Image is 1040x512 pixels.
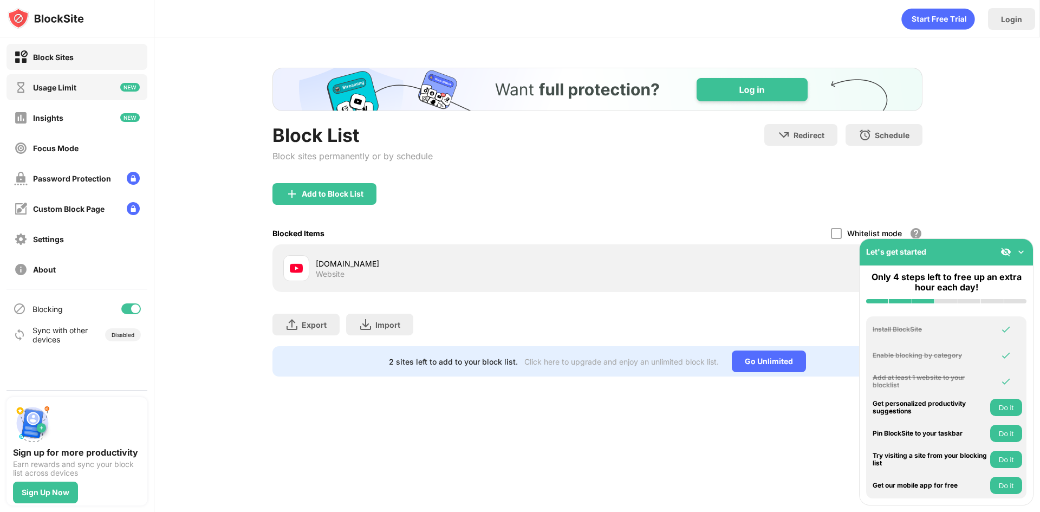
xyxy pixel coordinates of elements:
[873,326,987,333] div: Install BlockSite
[873,430,987,437] div: Pin BlockSite to your taskbar
[389,357,518,366] div: 2 sites left to add to your block list.
[732,351,806,372] div: Go Unlimited
[272,124,433,146] div: Block List
[316,269,344,279] div: Website
[14,111,28,125] img: insights-off.svg
[1016,247,1026,257] img: omni-setup-toggle.svg
[14,141,28,155] img: focus-off.svg
[14,202,28,216] img: customize-block-page-off.svg
[13,404,52,443] img: push-signup.svg
[875,131,909,140] div: Schedule
[33,83,76,92] div: Usage Limit
[13,460,141,477] div: Earn rewards and sync your block list across devices
[33,113,63,122] div: Insights
[1000,247,1011,257] img: eye-not-visible.svg
[990,399,1022,416] button: Do it
[873,482,987,489] div: Get our mobile app for free
[32,304,63,314] div: Blocking
[990,425,1022,442] button: Do it
[33,174,111,183] div: Password Protection
[272,68,922,111] iframe: Banner
[901,8,975,30] div: animation
[847,229,902,238] div: Whitelist mode
[33,144,79,153] div: Focus Mode
[1000,376,1011,387] img: omni-check.svg
[13,302,26,315] img: blocking-icon.svg
[32,326,88,344] div: Sync with other devices
[112,332,134,338] div: Disabled
[990,477,1022,494] button: Do it
[14,50,28,64] img: block-on.svg
[375,320,400,329] div: Import
[22,488,69,497] div: Sign Up Now
[866,247,926,256] div: Let's get started
[1000,350,1011,361] img: omni-check.svg
[33,204,105,213] div: Custom Block Page
[127,172,140,185] img: lock-menu.svg
[1001,15,1022,24] div: Login
[990,451,1022,468] button: Do it
[272,151,433,161] div: Block sites permanently or by schedule
[120,83,140,92] img: new-icon.svg
[33,53,74,62] div: Block Sites
[873,452,987,468] div: Try visiting a site from your blocking list
[8,8,84,29] img: logo-blocksite.svg
[13,328,26,341] img: sync-icon.svg
[794,131,824,140] div: Redirect
[33,235,64,244] div: Settings
[14,172,28,185] img: password-protection-off.svg
[302,320,327,329] div: Export
[873,352,987,359] div: Enable blocking by category
[873,400,987,416] div: Get personalized productivity suggestions
[1000,324,1011,335] img: omni-check.svg
[127,202,140,215] img: lock-menu.svg
[14,81,28,94] img: time-usage-off.svg
[290,262,303,275] img: favicons
[14,263,28,276] img: about-off.svg
[120,113,140,122] img: new-icon.svg
[866,272,1026,293] div: Only 4 steps left to free up an extra hour each day!
[13,447,141,458] div: Sign up for more productivity
[14,232,28,246] img: settings-off.svg
[316,258,597,269] div: [DOMAIN_NAME]
[272,229,324,238] div: Blocked Items
[524,357,719,366] div: Click here to upgrade and enjoy an unlimited block list.
[873,374,987,390] div: Add at least 1 website to your blocklist
[302,190,363,198] div: Add to Block List
[33,265,56,274] div: About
